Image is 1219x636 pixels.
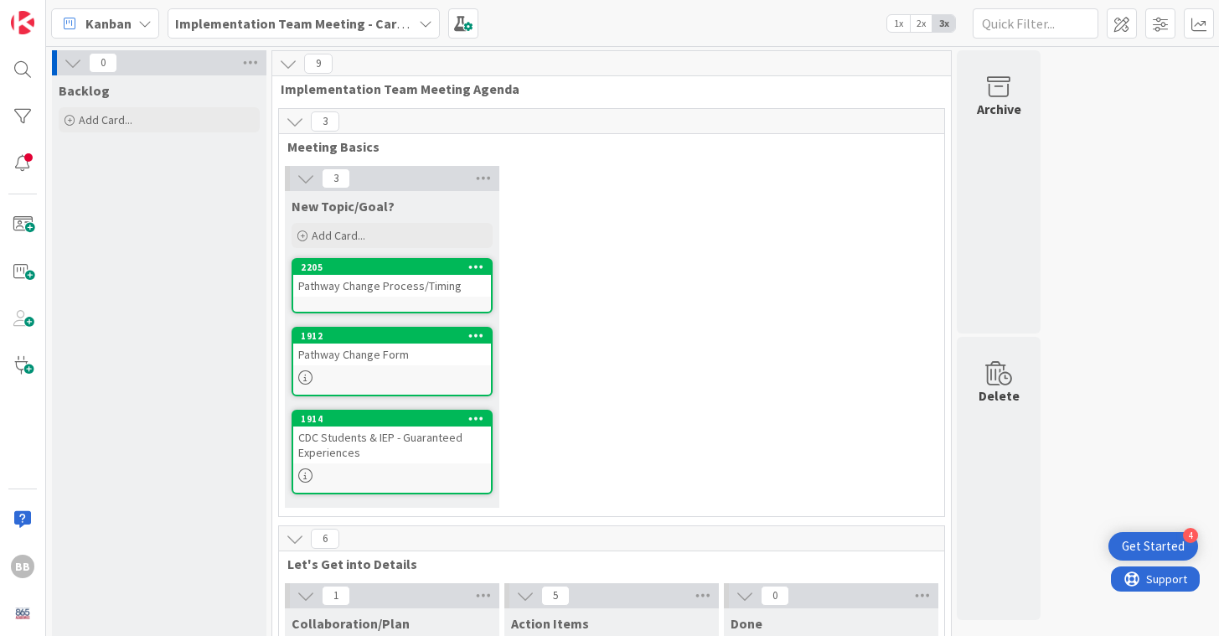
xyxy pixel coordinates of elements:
[322,586,350,606] span: 1
[887,15,910,32] span: 1x
[293,260,491,275] div: 2205
[311,111,339,132] span: 3
[311,529,339,549] span: 6
[1122,538,1185,555] div: Get Started
[287,556,923,572] span: Let's Get into Details
[301,413,491,425] div: 1914
[293,260,491,297] div: 2205Pathway Change Process/Timing
[979,385,1020,406] div: Delete
[511,615,589,632] span: Action Items
[304,54,333,74] span: 9
[932,15,955,32] span: 3x
[301,330,491,342] div: 1912
[301,261,491,273] div: 2205
[287,138,923,155] span: Meeting Basics
[85,13,132,34] span: Kanban
[293,328,491,365] div: 1912Pathway Change Form
[293,427,491,463] div: CDC Students & IEP - Guaranteed Experiences
[910,15,932,32] span: 2x
[977,99,1021,119] div: Archive
[79,112,132,127] span: Add Card...
[1183,528,1198,543] div: 4
[973,8,1098,39] input: Quick Filter...
[292,615,410,632] span: Collaboration/Plan
[293,344,491,365] div: Pathway Change Form
[292,198,395,215] span: New Topic/Goal?
[322,168,350,189] span: 3
[175,15,469,32] b: Implementation Team Meeting - Career Themed
[293,411,491,463] div: 1914CDC Students & IEP - Guaranteed Experiences
[293,411,491,427] div: 1914
[11,602,34,625] img: avatar
[312,228,365,243] span: Add Card...
[1108,532,1198,561] div: Open Get Started checklist, remaining modules: 4
[59,82,110,99] span: Backlog
[35,3,76,23] span: Support
[11,555,34,578] div: BB
[731,615,762,632] span: Done
[89,53,117,73] span: 0
[293,328,491,344] div: 1912
[281,80,930,97] span: Implementation Team Meeting Agenda
[11,11,34,34] img: Visit kanbanzone.com
[761,586,789,606] span: 0
[293,275,491,297] div: Pathway Change Process/Timing
[541,586,570,606] span: 5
